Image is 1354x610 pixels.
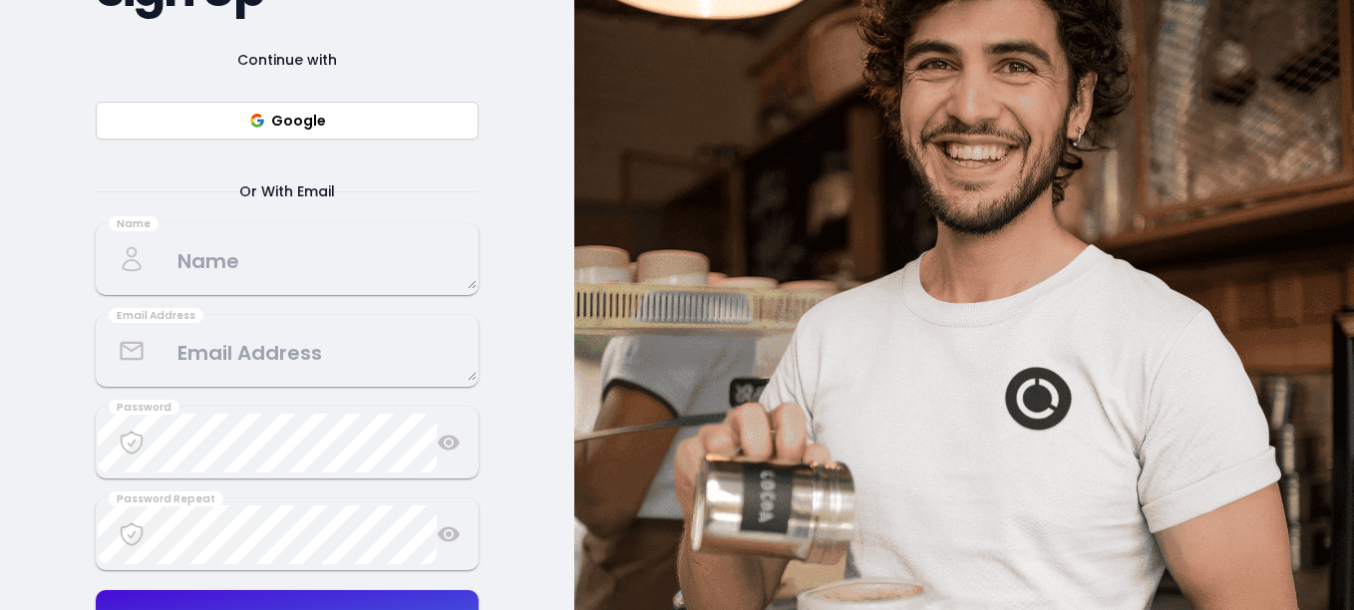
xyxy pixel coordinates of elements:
span: Continue with [213,48,361,72]
div: Password Repeat [109,491,223,507]
button: Google [96,102,479,140]
div: Name [109,216,159,232]
div: Password [109,400,179,416]
span: Or With Email [215,179,359,203]
div: Email Address [109,308,203,324]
